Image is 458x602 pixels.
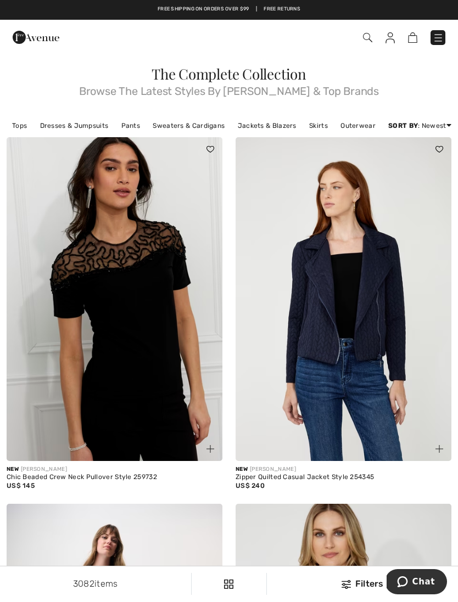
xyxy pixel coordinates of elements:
[388,122,418,130] strong: Sort By
[435,445,443,453] img: plus_v2.svg
[224,580,233,589] img: Filters
[35,119,114,133] a: Dresses & Jumpsuits
[256,5,257,13] span: |
[386,32,395,43] img: My Info
[7,482,35,490] span: US$ 145
[7,474,222,481] div: Chic Beaded Crew Neck Pullover Style 259732
[13,26,59,48] img: 1ère Avenue
[335,119,381,133] a: Outerwear
[408,32,417,43] img: Shopping Bag
[158,5,249,13] a: Free shipping on orders over $99
[236,137,451,461] img: Zipper Quilted Casual Jacket Style 254345. Navy
[388,121,451,131] div: : Newest
[363,33,372,42] img: Search
[7,137,222,461] img: Chic Beaded Crew Neck Pullover Style 259732. Black
[116,119,146,133] a: Pants
[13,31,59,42] a: 1ère Avenue
[7,466,19,472] span: New
[206,146,214,153] img: heart_black_full.svg
[435,146,443,153] img: heart_black_full.svg
[73,578,94,589] span: 3082
[433,32,444,43] img: Menu
[7,119,32,133] a: Tops
[232,119,302,133] a: Jackets & Blazers
[236,465,451,474] div: [PERSON_NAME]
[387,569,447,597] iframe: Opens a widget where you can chat to one of our agents
[342,580,351,589] img: Filters
[152,64,306,83] span: The Complete Collection
[236,482,265,490] span: US$ 240
[273,577,451,590] div: Filters
[147,119,230,133] a: Sweaters & Cardigans
[206,445,214,453] img: plus_v2.svg
[264,5,300,13] a: Free Returns
[236,466,248,472] span: New
[236,474,451,481] div: Zipper Quilted Casual Jacket Style 254345
[7,465,222,474] div: [PERSON_NAME]
[7,81,451,97] span: Browse The Latest Styles By [PERSON_NAME] & Top Brands
[304,119,333,133] a: Skirts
